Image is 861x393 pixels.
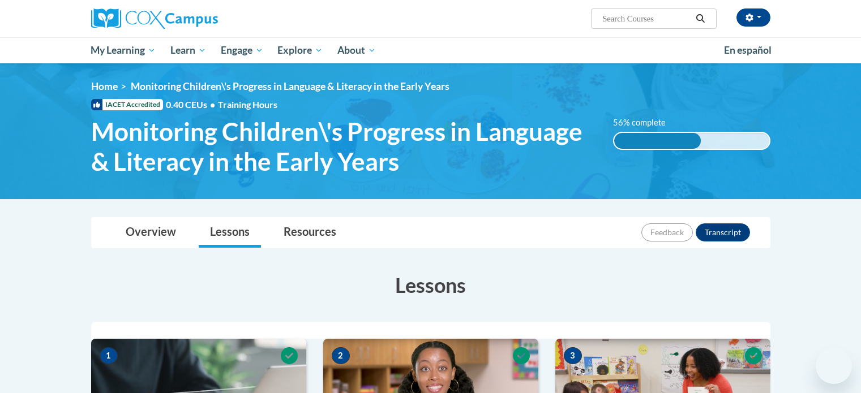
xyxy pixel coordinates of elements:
[337,44,376,57] span: About
[199,218,261,248] a: Lessons
[213,37,271,63] a: Engage
[100,347,118,364] span: 1
[613,116,678,129] label: 56% complete
[332,347,350,364] span: 2
[84,37,164,63] a: My Learning
[724,44,772,56] span: En español
[91,271,770,299] h3: Lessons
[218,99,277,110] span: Training Hours
[91,44,156,57] span: My Learning
[641,223,693,241] button: Feedback
[74,37,787,63] div: Main menu
[717,38,779,62] a: En español
[166,98,218,111] span: 0.40 CEUs
[330,37,383,63] a: About
[816,348,852,384] iframe: Button to launch messaging window
[163,37,213,63] a: Learn
[91,8,218,29] img: Cox Campus
[91,8,306,29] a: Cox Campus
[91,80,118,92] a: Home
[736,8,770,27] button: Account Settings
[692,12,709,25] button: Search
[564,347,582,364] span: 3
[210,99,215,110] span: •
[696,223,750,241] button: Transcript
[277,44,323,57] span: Explore
[91,116,597,176] span: Monitoring Children\'s Progress in Language & Literacy in the Early Years
[131,80,449,92] span: Monitoring Children\'s Progress in Language & Literacy in the Early Years
[614,133,701,149] div: 56% complete
[601,12,692,25] input: Search Courses
[221,44,263,57] span: Engage
[270,37,330,63] a: Explore
[170,44,206,57] span: Learn
[91,99,163,110] span: IACET Accredited
[114,218,187,248] a: Overview
[272,218,348,248] a: Resources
